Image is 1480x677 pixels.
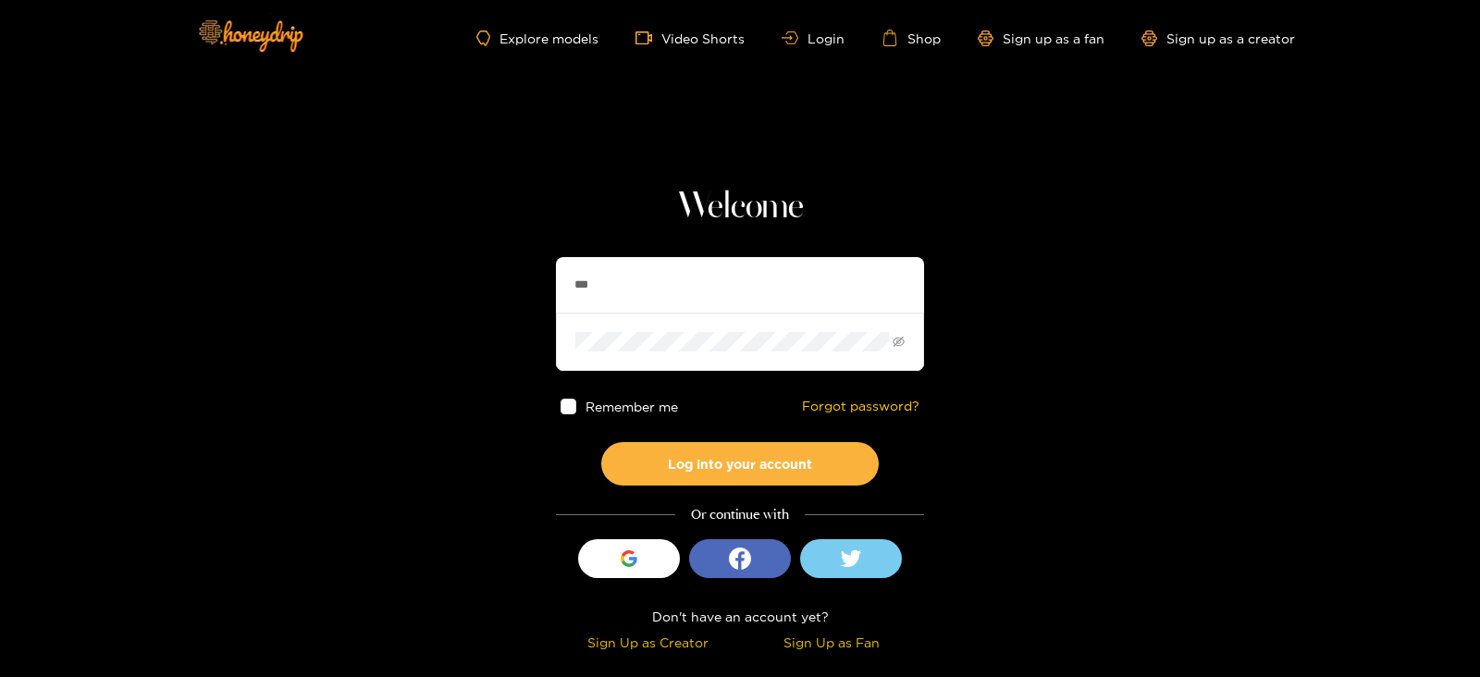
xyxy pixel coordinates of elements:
[601,442,879,486] button: Log into your account
[882,30,941,46] a: Shop
[556,606,924,627] div: Don't have an account yet?
[893,336,905,348] span: eye-invisible
[476,31,598,46] a: Explore models
[745,632,919,653] div: Sign Up as Fan
[586,400,678,413] span: Remember me
[782,31,845,45] a: Login
[556,185,924,229] h1: Welcome
[561,632,735,653] div: Sign Up as Creator
[556,504,924,525] div: Or continue with
[635,30,661,46] span: video-camera
[1141,31,1295,46] a: Sign up as a creator
[802,399,919,414] a: Forgot password?
[978,31,1104,46] a: Sign up as a fan
[635,30,745,46] a: Video Shorts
